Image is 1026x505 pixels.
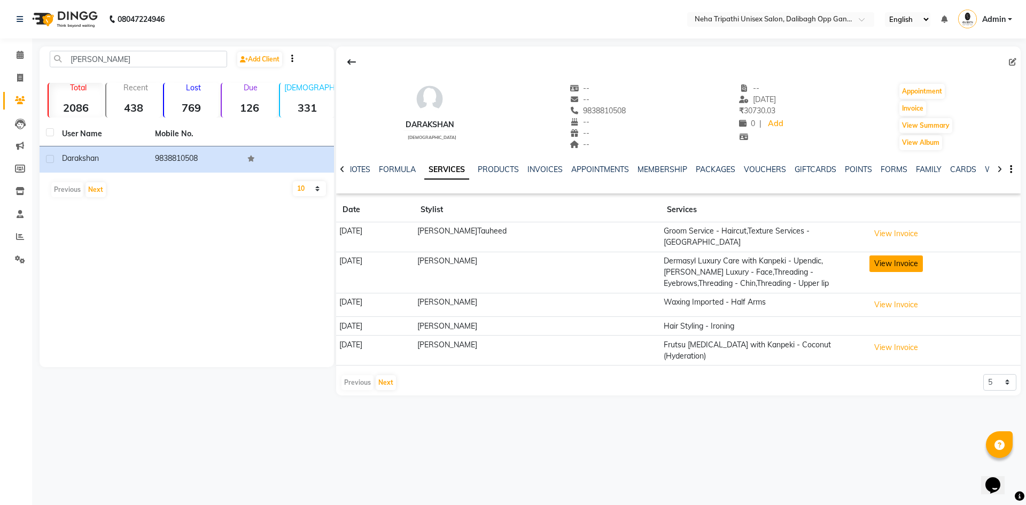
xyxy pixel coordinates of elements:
[376,375,396,390] button: Next
[739,83,759,93] span: --
[340,52,363,72] div: Back to Client
[570,83,590,93] span: --
[336,317,414,336] td: [DATE]
[739,106,775,115] span: 30730.03
[766,116,784,131] a: Add
[981,462,1015,494] iframe: chat widget
[379,165,416,174] a: FORMULA
[660,198,866,222] th: Services
[869,255,923,272] button: View Invoice
[336,336,414,366] td: [DATE]
[570,117,590,127] span: --
[424,160,469,180] a: SERVICES
[106,101,161,114] strong: 438
[570,128,590,138] span: --
[845,165,872,174] a: POINTS
[414,252,660,293] td: [PERSON_NAME]
[899,84,945,99] button: Appointment
[336,222,414,252] td: [DATE]
[346,165,370,174] a: NOTES
[660,252,866,293] td: Dermasyl Luxury Care with Kanpeki - Upendic,[PERSON_NAME] Luxury - Face,Threading - Eyebrows,Thre...
[899,118,952,133] button: View Summary
[414,83,446,115] img: avatar
[118,4,165,34] b: 08047224946
[916,165,942,174] a: FAMILY
[638,165,687,174] a: MEMBERSHIP
[570,139,590,149] span: --
[478,165,519,174] a: PRODUCTS
[27,4,100,34] img: logo
[168,83,219,92] p: Lost
[899,101,926,116] button: Invoice
[336,252,414,293] td: [DATE]
[85,182,106,197] button: Next
[50,51,227,67] input: Search by Name/Mobile/Email/Code
[149,122,242,146] th: Mobile No.
[660,222,866,252] td: Groom Service - Haircut,Texture Services - [GEOGRAPHIC_DATA]
[739,106,744,115] span: ₹
[224,83,276,92] p: Due
[570,106,626,115] span: 9838810508
[759,118,761,129] span: |
[982,14,1006,25] span: Admin
[527,165,563,174] a: INVOICES
[958,10,977,28] img: Admin
[149,146,242,173] td: 9838810508
[336,293,414,317] td: [DATE]
[53,83,103,92] p: Total
[739,119,755,128] span: 0
[881,165,907,174] a: FORMS
[414,317,660,336] td: [PERSON_NAME]
[985,165,1015,174] a: WALLET
[739,95,776,104] span: [DATE]
[414,293,660,317] td: [PERSON_NAME]
[280,101,335,114] strong: 331
[222,101,276,114] strong: 126
[237,52,282,67] a: Add Client
[795,165,836,174] a: GIFTCARDS
[284,83,335,92] p: [DEMOGRAPHIC_DATA]
[336,198,414,222] th: Date
[660,293,866,317] td: Waxing Imported - Half Arms
[414,222,660,252] td: [PERSON_NAME]Tauheed
[111,83,161,92] p: Recent
[414,336,660,366] td: [PERSON_NAME]
[660,336,866,366] td: Frutsu [MEDICAL_DATA] with Kanpeki - Coconut (Hyderation)
[56,122,149,146] th: User Name
[570,95,590,104] span: --
[164,101,219,114] strong: 769
[869,339,923,356] button: View Invoice
[403,119,456,130] div: Darakshan
[414,198,660,222] th: Stylist
[408,135,456,140] span: [DEMOGRAPHIC_DATA]
[869,297,923,313] button: View Invoice
[571,165,629,174] a: APPOINTMENTS
[744,165,786,174] a: VOUCHERS
[696,165,735,174] a: PACKAGES
[660,317,866,336] td: Hair Styling - Ironing
[950,165,976,174] a: CARDS
[899,135,942,150] button: View Album
[62,153,99,163] span: Darakshan
[49,101,103,114] strong: 2086
[869,226,923,242] button: View Invoice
